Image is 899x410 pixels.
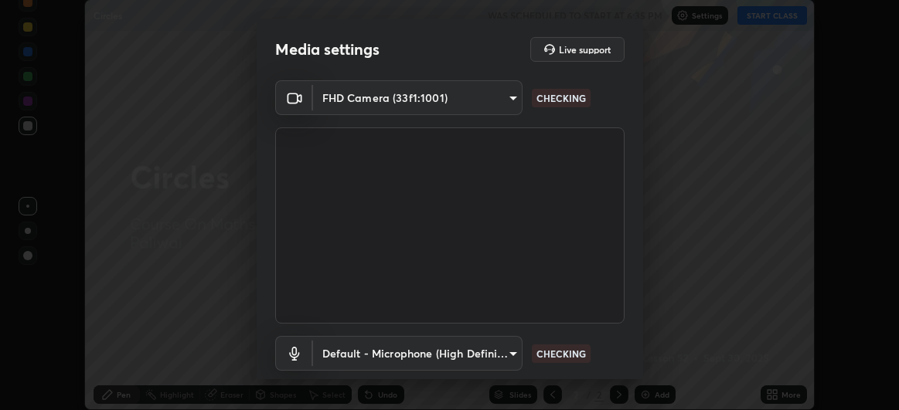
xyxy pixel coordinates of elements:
[275,39,380,59] h2: Media settings
[536,91,586,105] p: CHECKING
[313,80,523,115] div: FHD Camera (33f1:1001)
[536,347,586,361] p: CHECKING
[559,45,611,54] h5: Live support
[313,336,523,371] div: FHD Camera (33f1:1001)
